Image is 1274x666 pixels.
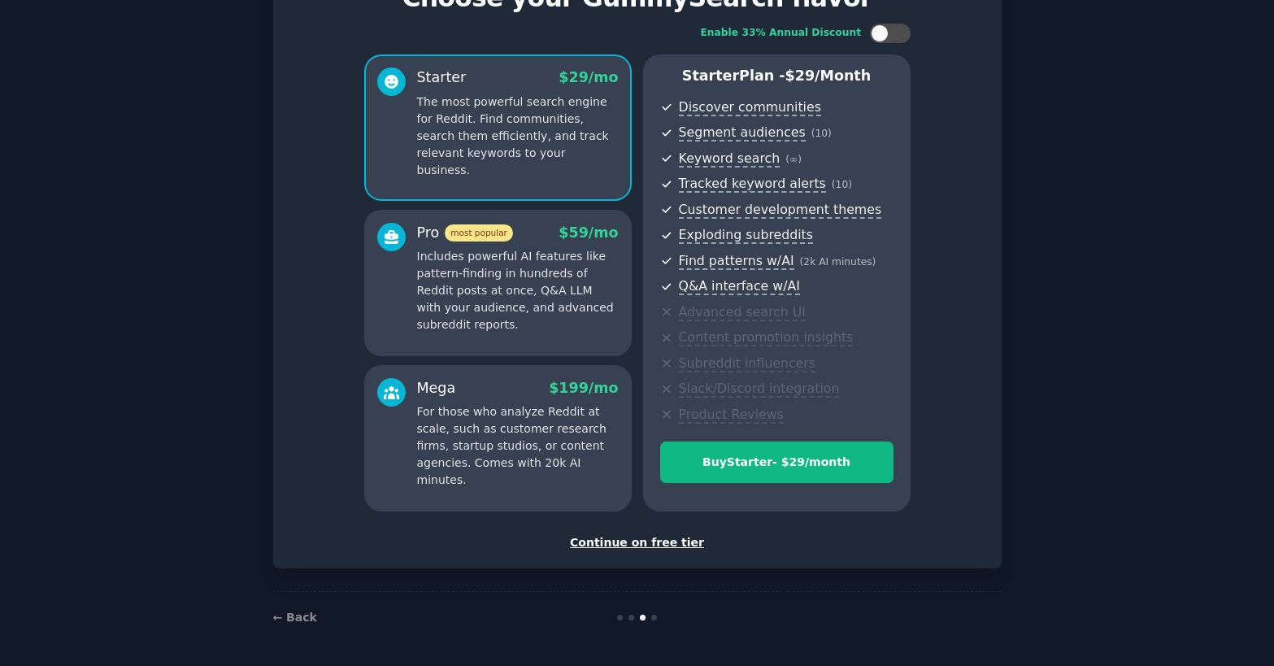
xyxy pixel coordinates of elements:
span: $ 59 /mo [559,224,618,241]
span: ( ∞ ) [785,154,802,165]
p: Starter Plan - [660,66,894,86]
span: Find patterns w/AI [679,253,794,270]
div: Mega [417,378,456,398]
span: Discover communities [679,99,821,116]
p: For those who analyze Reddit at scale, such as customer research firms, startup studios, or conte... [417,403,619,489]
span: Keyword search [679,150,780,168]
span: ( 10 ) [832,179,852,190]
div: Enable 33% Annual Discount [701,26,862,41]
span: Tracked keyword alerts [679,176,826,193]
span: Exploding subreddits [679,227,813,244]
span: Slack/Discord integration [679,381,840,398]
button: BuyStarter- $29/month [660,442,894,483]
span: Customer development themes [679,202,882,219]
div: Buy Starter - $ 29 /month [661,454,893,471]
p: Includes powerful AI features like pattern-finding in hundreds of Reddit posts at once, Q&A LLM w... [417,248,619,333]
div: Starter [417,67,467,88]
div: Continue on free tier [290,534,985,551]
p: The most powerful search engine for Reddit. Find communities, search them efficiently, and track ... [417,94,619,179]
span: Content promotion insights [679,329,854,346]
span: $ 29 /mo [559,69,618,85]
div: Pro [417,223,513,243]
span: $ 199 /mo [549,380,618,396]
span: Subreddit influencers [679,355,815,372]
span: Product Reviews [679,407,784,424]
span: ( 2k AI minutes ) [800,256,876,268]
span: Q&A interface w/AI [679,278,800,295]
span: most popular [445,224,513,242]
a: ← Back [273,611,317,624]
span: ( 10 ) [811,128,832,139]
span: Advanced search UI [679,304,806,321]
span: Segment audiences [679,124,806,141]
span: $ 29 /month [785,67,872,84]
